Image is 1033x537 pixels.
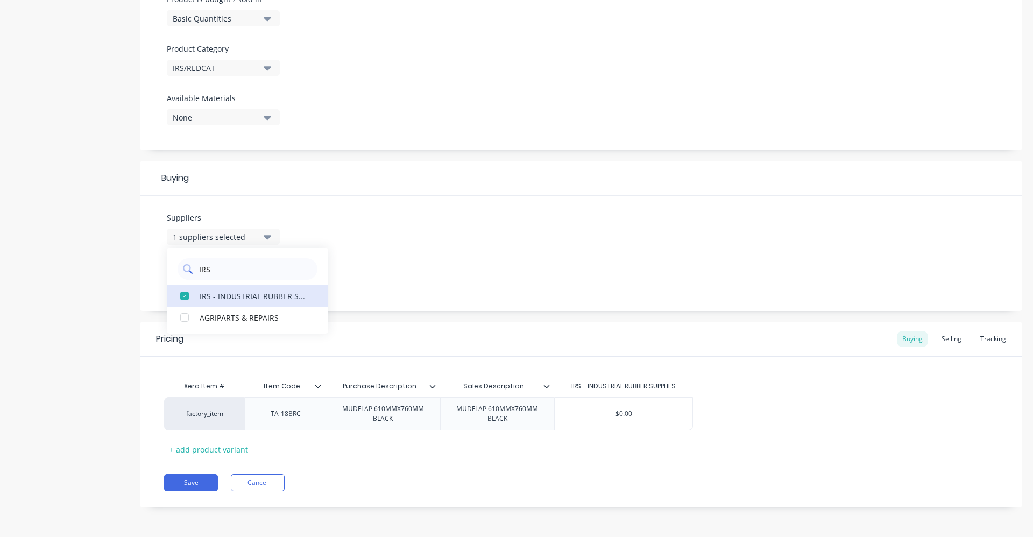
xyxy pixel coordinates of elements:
[200,312,307,323] div: AGRIPARTS & REPAIRS
[167,109,280,125] button: None
[200,290,307,301] div: IRS - INDUSTRIAL RUBBER SUPPLIES
[156,333,183,345] div: Pricing
[571,381,676,391] div: IRS - INDUSTRIAL RUBBER SUPPLIES
[555,400,692,427] div: $0.00
[167,229,280,245] button: 1 suppliers selected
[897,331,928,347] div: Buying
[173,231,259,243] div: 1 suppliers selected
[440,376,555,397] div: Sales Description
[326,376,440,397] div: Purchase Description
[259,407,313,421] div: TA-18BRC
[245,373,319,400] div: Item Code
[173,62,259,74] div: IRS/REDCAT
[167,60,280,76] button: IRS/REDCAT
[164,441,253,458] div: + add product variant
[164,376,245,397] div: Xero Item #
[245,376,326,397] div: Item Code
[167,212,280,223] label: Suppliers
[173,13,259,24] div: Basic Quantities
[231,474,285,491] button: Cancel
[326,373,434,400] div: Purchase Description
[167,10,280,26] button: Basic Quantities
[936,331,967,347] div: Selling
[440,373,548,400] div: Sales Description
[975,331,1011,347] div: Tracking
[167,43,274,54] label: Product Category
[175,409,234,419] div: factory_item
[164,397,693,430] div: factory_itemTA-18BRCMUDFLAP 610MMX760MM BLACKMUDFLAP 610MMX760MM BLACK$0.00
[167,93,280,104] label: Available Materials
[445,402,550,426] div: MUDFLAP 610MMX760MM BLACK
[173,112,259,123] div: None
[330,402,436,426] div: MUDFLAP 610MMX760MM BLACK
[140,161,1022,196] div: Buying
[164,474,218,491] button: Save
